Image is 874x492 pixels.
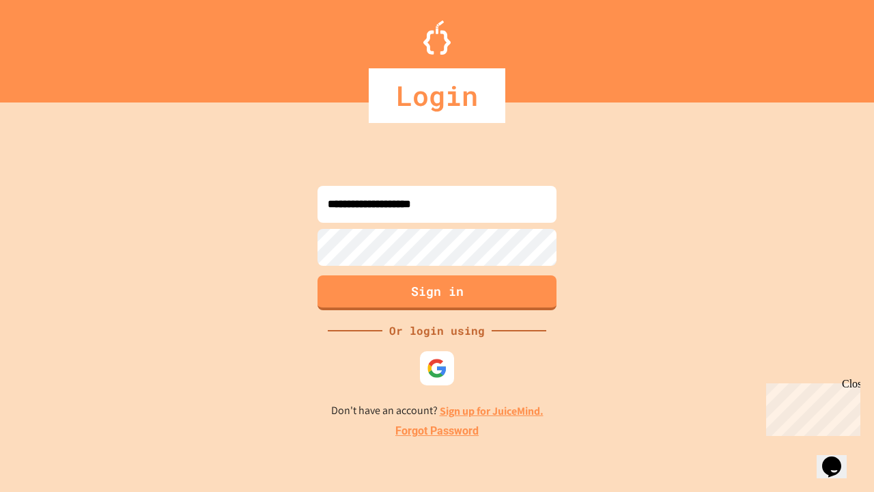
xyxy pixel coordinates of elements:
iframe: chat widget [817,437,860,478]
div: Or login using [382,323,492,339]
button: Sign in [318,275,556,310]
img: google-icon.svg [427,358,447,379]
iframe: chat widget [761,378,860,436]
div: Chat with us now!Close [5,5,94,87]
a: Sign up for JuiceMind. [440,404,544,418]
div: Login [369,68,505,123]
a: Forgot Password [395,423,479,439]
p: Don't have an account? [331,402,544,420]
img: Logo.svg [423,20,451,55]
